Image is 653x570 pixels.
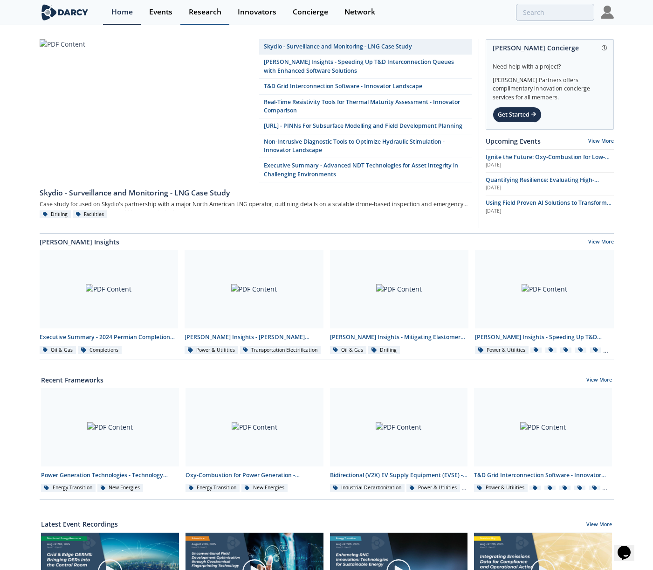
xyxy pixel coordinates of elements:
[586,521,612,529] a: View More
[36,250,182,355] a: PDF Content Executive Summary - 2024 Permian Completion Design Roundtable - [US_STATE][GEOGRAPHIC...
[327,388,471,493] a: PDF Content Bidirectional (V2X) EV Supply Equipment (EVSE) - Innovator Landscape Industrial Decar...
[474,471,612,480] div: T&D Grid Interconnection Software - Innovator Landscape
[344,8,375,16] div: Network
[259,158,472,182] a: Executive Summary - Advanced NDT Technologies for Asset Integrity in Challenging Environments
[73,210,108,219] div: Facilities
[516,4,594,21] input: Advanced Search
[330,471,468,480] div: Bidirectional (V2X) EV Supply Equipment (EVSE) - Innovator Landscape
[327,250,472,355] a: PDF Content [PERSON_NAME] Insights - Mitigating Elastomer Swelling Issue in Downhole Drilling Mud...
[406,484,460,492] div: Power & Utilities
[189,8,221,16] div: Research
[240,346,321,355] div: Transportation Electrification
[493,71,607,102] div: [PERSON_NAME] Partners offers complimentary innovation concierge services for all members.
[472,250,617,355] a: PDF Content [PERSON_NAME] Insights - Speeding Up T&D Interconnection Queues with Enhanced Softwar...
[40,333,179,341] div: Executive Summary - 2024 Permian Completion Design Roundtable - [US_STATE][GEOGRAPHIC_DATA]
[486,199,614,215] a: Using Field Proven AI Solutions to Transform Safety Programs [DATE]
[259,134,472,159] a: Non-Intrusive Diagnostic Tools to Optimize Hydraulic Stimulation - Innovator Landscape
[486,153,610,169] span: Ignite the Future: Oxy-Combustion for Low-Carbon Power
[41,375,103,385] a: Recent Frameworks
[41,484,96,492] div: Energy Transition
[186,471,323,480] div: Oxy-Combustion for Power Generation - Innovator Comparison
[614,533,644,561] iframe: chat widget
[330,333,469,341] div: [PERSON_NAME] Insights - Mitigating Elastomer Swelling Issue in Downhole Drilling Mud Motors
[185,333,323,341] div: [PERSON_NAME] Insights - [PERSON_NAME] Insights - Bidirectional EV Charging
[486,176,599,192] span: Quantifying Resilience: Evaluating High-Impact, Low-Frequency (HILF) Events
[330,484,405,492] div: Industrial Decarbonization
[493,107,542,123] div: Get Started
[111,8,133,16] div: Home
[471,388,615,493] a: PDF Content T&D Grid Interconnection Software - Innovator Landscape Power & Utilities
[601,6,614,19] img: Profile
[330,346,367,355] div: Oil & Gas
[38,388,182,493] a: PDF Content Power Generation Technologies - Technology Landscape Energy Transition New Energies
[475,346,529,355] div: Power & Utilities
[602,45,607,50] img: information.svg
[259,55,472,79] a: [PERSON_NAME] Insights - Speeding Up T&D Interconnection Queues with Enhanced Software Solutions
[41,471,179,480] div: Power Generation Technologies - Technology Landscape
[493,56,607,71] div: Need help with a project?
[40,210,71,219] div: Drilling
[586,376,612,385] a: View More
[185,346,238,355] div: Power & Utilities
[40,188,472,199] div: Skydio - Surveillance and Monitoring - LNG Case Study
[181,250,327,355] a: PDF Content [PERSON_NAME] Insights - [PERSON_NAME] Insights - Bidirectional EV Charging Power & U...
[40,198,472,210] div: Case study focused on Skydio's partnership with a major North American LNG operator, outlining de...
[588,138,614,144] a: View More
[40,4,90,21] img: logo-wide.svg
[78,346,122,355] div: Completions
[149,8,172,16] div: Events
[41,519,118,529] a: Latest Event Recordings
[486,176,614,192] a: Quantifying Resilience: Evaluating High-Impact, Low-Frequency (HILF) Events [DATE]
[368,346,400,355] div: Drilling
[259,118,472,134] a: [URL] - PINNs For Subsurface Modelling and Field Development Planning
[186,484,240,492] div: Energy Transition
[486,136,541,146] a: Upcoming Events
[40,182,472,198] a: Skydio - Surveillance and Monitoring - LNG Case Study
[97,484,144,492] div: New Energies
[259,79,472,94] a: T&D Grid Interconnection Software - Innovator Landscape
[493,40,607,56] div: [PERSON_NAME] Concierge
[40,237,119,247] a: [PERSON_NAME] Insights
[486,184,614,192] div: [DATE]
[40,346,76,355] div: Oil & Gas
[588,238,614,247] a: View More
[486,208,614,215] div: [DATE]
[182,388,327,493] a: PDF Content Oxy-Combustion for Power Generation - Innovator Comparison Energy Transition New Ener...
[241,484,288,492] div: New Energies
[486,161,614,169] div: [DATE]
[486,153,614,169] a: Ignite the Future: Oxy-Combustion for Low-Carbon Power [DATE]
[259,95,472,119] a: Real-Time Resistivity Tools for Thermal Maturity Assessment - Innovator Comparison
[293,8,328,16] div: Concierge
[486,199,612,215] span: Using Field Proven AI Solutions to Transform Safety Programs
[238,8,276,16] div: Innovators
[475,333,614,341] div: [PERSON_NAME] Insights - Speeding Up T&D Interconnection Queues with Enhanced Software Solutions
[259,39,472,55] a: Skydio - Surveillance and Monitoring - LNG Case Study
[474,484,528,492] div: Power & Utilities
